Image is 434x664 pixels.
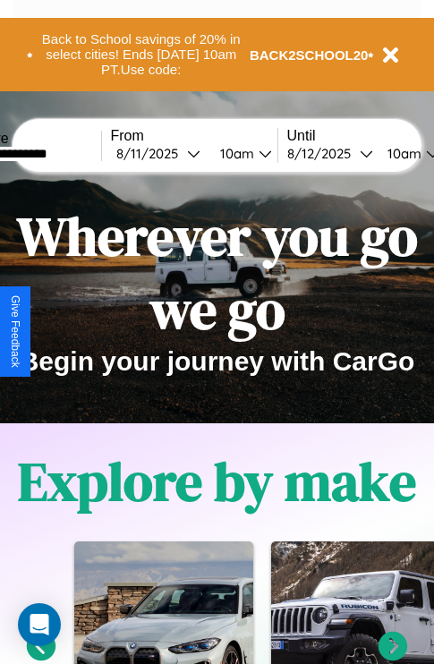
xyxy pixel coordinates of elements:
[18,445,416,518] h1: Explore by make
[111,128,277,144] label: From
[379,145,426,162] div: 10am
[211,145,259,162] div: 10am
[111,144,206,163] button: 8/11/2025
[9,295,21,368] div: Give Feedback
[250,47,369,63] b: BACK2SCHOOL20
[206,144,277,163] button: 10am
[33,27,250,82] button: Back to School savings of 20% in select cities! Ends [DATE] 10am PT.Use code:
[18,603,61,646] div: Open Intercom Messenger
[287,145,360,162] div: 8 / 12 / 2025
[116,145,187,162] div: 8 / 11 / 2025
